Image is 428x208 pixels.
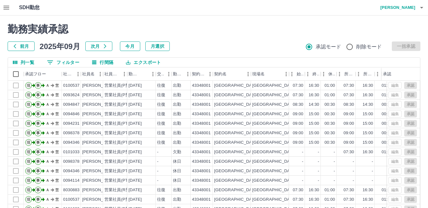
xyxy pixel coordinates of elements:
div: [GEOGRAPHIC_DATA] [214,121,258,127]
div: 出勤 [173,121,181,127]
div: 営業社員(PT契約) [104,111,138,117]
div: 0094346 [63,168,80,174]
div: 始業 [297,67,304,81]
div: 営業社員(P契約) [104,149,135,155]
div: [GEOGRAPHIC_DATA]立向陽小学校 [252,111,321,117]
div: 16:30 [363,197,373,203]
div: - [334,178,335,184]
button: メニュー [281,69,291,79]
div: 営業社員(PT契約) [104,140,138,146]
div: [PERSON_NAME] [82,149,117,155]
text: 現 [27,169,30,173]
text: 事 [36,93,40,97]
div: 営業社員(PT契約) [104,121,138,127]
div: 01:00 [325,92,335,98]
text: 営 [55,197,59,202]
text: Ａ [46,169,49,173]
div: 勤務日 [128,67,139,81]
div: 現場名 [252,67,265,81]
div: 欠勤 [173,149,181,155]
div: 営業社員(PT契約) [104,102,138,108]
text: Ａ [46,140,49,145]
div: 所定開始 [344,67,354,81]
div: [GEOGRAPHIC_DATA] [214,140,258,146]
div: [PERSON_NAME] [82,187,117,193]
div: 交通費 [157,67,164,81]
div: [DATE] [128,187,142,193]
div: 07:30 [293,83,303,89]
div: 承認 [383,67,391,81]
div: 交通費 [156,67,172,81]
div: 09:00 [293,130,303,136]
text: 営 [55,93,59,97]
div: 15:00 [309,140,319,146]
text: 現 [27,93,30,97]
div: 09:00 [344,130,354,136]
div: 00:30 [325,102,335,108]
text: 現 [27,83,30,88]
text: 現 [27,159,30,164]
div: 43348001 [192,111,211,117]
div: 0100537 [63,83,80,89]
button: 月選択 [145,41,170,51]
div: [PERSON_NAME] [82,92,117,98]
div: 43348001 [192,83,211,89]
div: 0094231 [63,121,80,127]
div: [GEOGRAPHIC_DATA] [214,159,258,165]
div: [DATE] [128,168,142,174]
div: [GEOGRAPHIC_DATA] [214,168,258,174]
text: 事 [36,131,40,135]
div: [GEOGRAPHIC_DATA]立向陽小学校 [252,92,321,98]
div: 始業 [289,67,305,81]
div: - [157,149,158,155]
div: 社員番号 [63,67,73,81]
div: 休日 [173,168,181,174]
button: メニュー [164,69,174,79]
div: 営業社員(R契約) [104,187,135,193]
div: [GEOGRAPHIC_DATA]立向陽小学校 [252,102,321,108]
span: 承認モード [316,43,341,51]
div: 休日 [173,178,181,184]
div: [PERSON_NAME] [82,168,117,174]
div: [DATE] [128,102,142,108]
button: フィルター表示 [42,58,84,67]
text: 営 [55,121,59,126]
div: [DATE] [128,111,142,117]
text: 事 [36,178,40,183]
button: 列選択 [8,58,39,67]
div: 0094846 [63,111,80,117]
button: 次月 [85,41,112,51]
div: [PERSON_NAME] [82,130,117,136]
div: 07:30 [344,92,354,98]
div: - [318,168,319,174]
text: 事 [36,159,40,164]
div: 01:00 [382,187,392,193]
span: 削除モード [356,43,382,51]
div: 所定開始 [337,67,356,81]
div: 出勤 [173,197,181,203]
div: 8030883 [63,187,80,193]
text: 事 [36,197,40,202]
div: 01:00 [325,83,335,89]
div: 07:30 [344,83,354,89]
div: 07:30 [293,197,303,203]
div: [DATE] [128,130,142,136]
text: 現 [27,178,30,183]
div: - [353,168,354,174]
div: [GEOGRAPHIC_DATA]立向陽小学校 [252,149,321,155]
div: [GEOGRAPHIC_DATA] [214,187,258,193]
div: 09:00 [293,111,303,117]
div: 所定終業 [356,67,375,81]
div: [DATE] [128,83,142,89]
div: 0094847 [63,102,80,108]
div: 出勤 [173,111,181,117]
div: 00:30 [325,130,335,136]
button: メニュー [120,69,129,79]
text: Ａ [46,112,49,116]
div: 15:00 [309,121,319,127]
text: 現 [27,102,30,107]
div: 43348001 [192,168,211,174]
div: 営業社員(PT契約) [104,168,138,174]
text: 事 [36,121,40,126]
div: 出勤 [173,130,181,136]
